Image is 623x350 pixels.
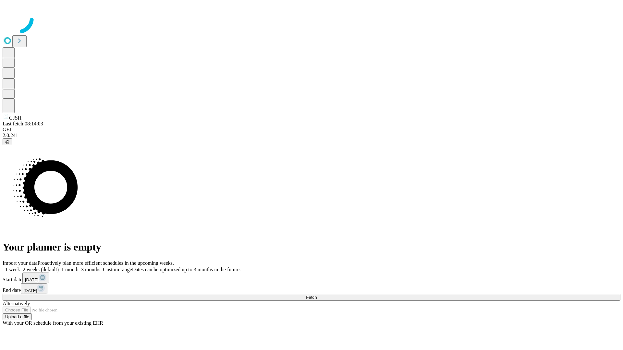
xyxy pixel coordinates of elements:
[22,273,49,283] button: [DATE]
[3,133,620,138] div: 2.0.241
[81,267,100,272] span: 3 months
[23,267,59,272] span: 2 weeks (default)
[3,241,620,253] h1: Your planner is empty
[3,127,620,133] div: GEI
[103,267,132,272] span: Custom range
[3,138,12,145] button: @
[3,320,103,326] span: With your OR schedule from your existing EHR
[3,301,30,306] span: Alternatively
[5,139,10,144] span: @
[3,313,32,320] button: Upload a file
[306,295,317,300] span: Fetch
[3,121,43,126] span: Last fetch: 08:14:03
[9,115,21,121] span: GJSH
[25,277,39,282] span: [DATE]
[132,267,241,272] span: Dates can be optimized up to 3 months in the future.
[3,273,620,283] div: Start date
[3,260,38,266] span: Import your data
[3,283,620,294] div: End date
[21,283,47,294] button: [DATE]
[23,288,37,293] span: [DATE]
[61,267,79,272] span: 1 month
[38,260,174,266] span: Proactively plan more efficient schedules in the upcoming weeks.
[5,267,20,272] span: 1 week
[3,294,620,301] button: Fetch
